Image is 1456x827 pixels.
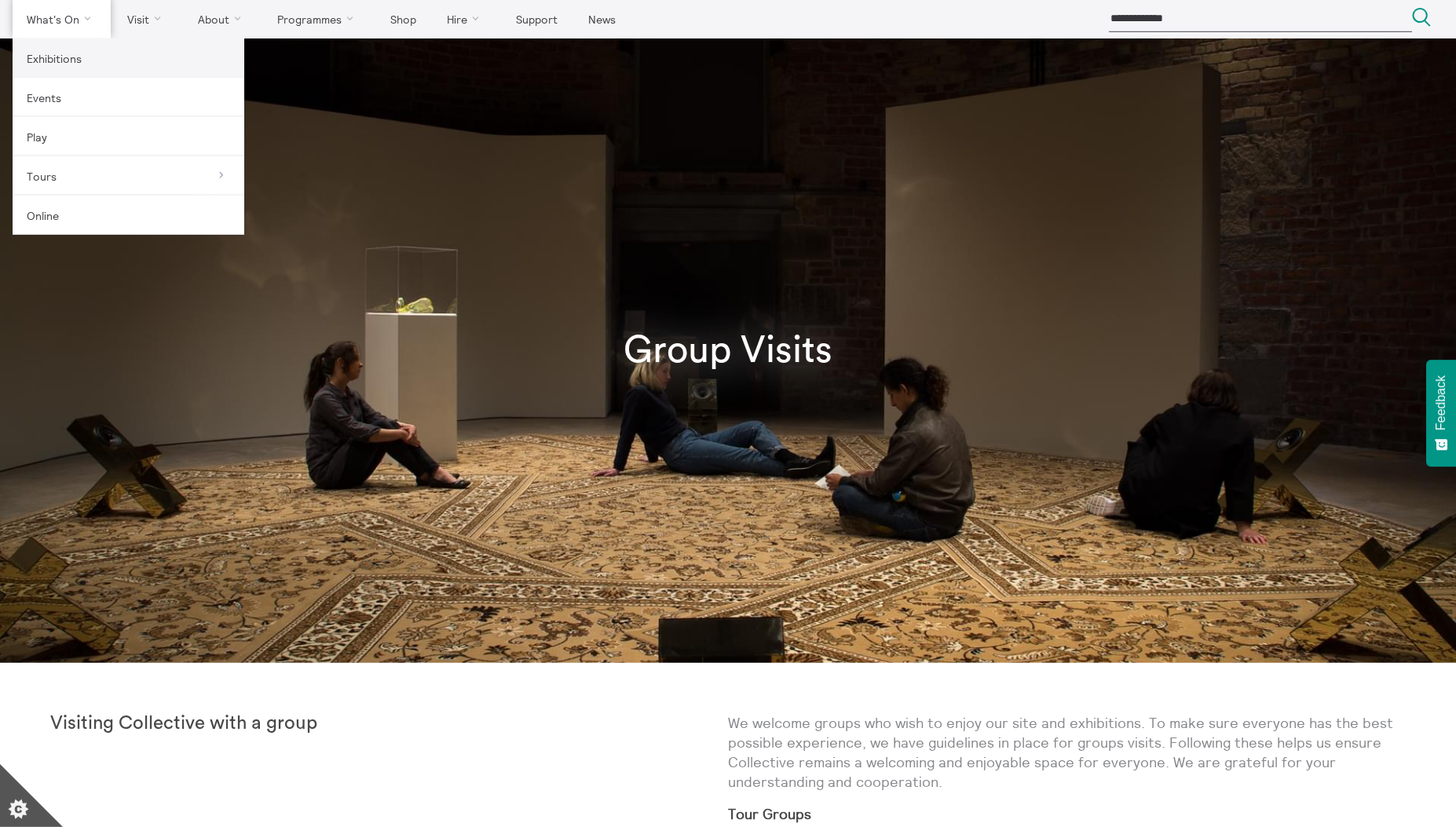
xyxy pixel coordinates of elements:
[13,156,244,196] a: Tours
[1426,360,1456,467] button: Feedback - Show survey
[13,78,244,117] a: Events
[50,714,317,733] strong: Visiting Collective with a group
[13,196,244,235] a: Online
[13,38,244,78] a: Exhibitions
[728,805,811,823] strong: Tour Groups
[728,713,1406,792] p: We welcome groups who wish to enjoy our site and exhibitions. To make sure everyone has the best ...
[13,117,244,156] a: Play
[1434,375,1448,430] span: Feedback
